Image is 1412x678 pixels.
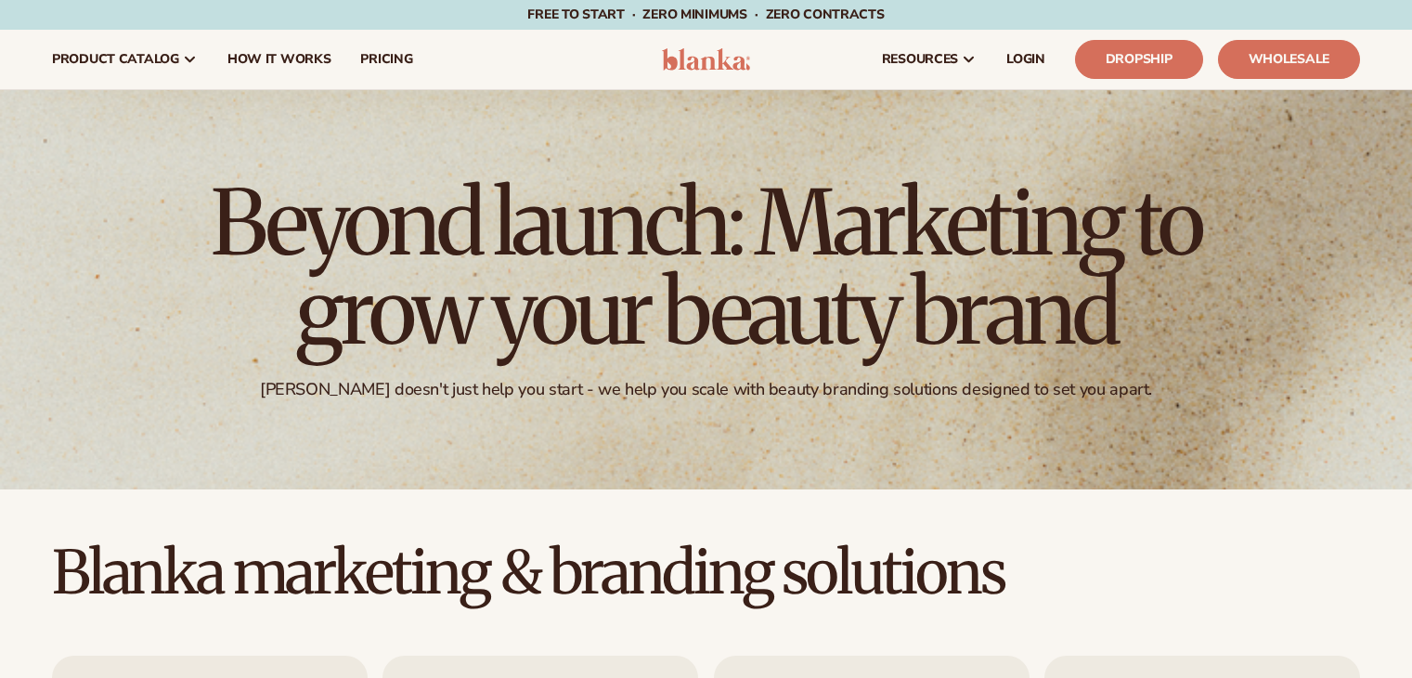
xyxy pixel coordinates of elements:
[52,52,179,67] span: product catalog
[360,52,412,67] span: pricing
[662,48,750,71] img: logo
[867,30,991,89] a: resources
[991,30,1060,89] a: LOGIN
[345,30,427,89] a: pricing
[227,52,331,67] span: How It Works
[1218,40,1360,79] a: Wholesale
[37,30,213,89] a: product catalog
[527,6,884,23] span: Free to start · ZERO minimums · ZERO contracts
[882,52,958,67] span: resources
[260,379,1152,400] div: [PERSON_NAME] doesn't just help you start - we help you scale with beauty branding solutions desi...
[1075,40,1203,79] a: Dropship
[1006,52,1045,67] span: LOGIN
[196,178,1217,357] h1: Beyond launch: Marketing to grow your beauty brand
[213,30,346,89] a: How It Works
